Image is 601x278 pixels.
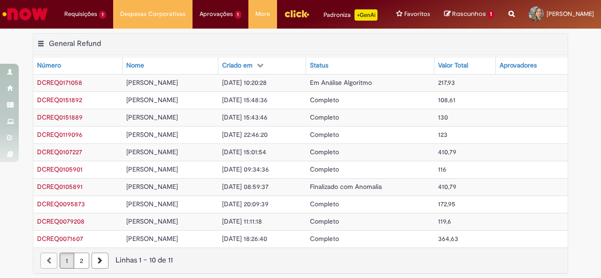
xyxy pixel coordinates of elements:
span: [PERSON_NAME] [126,96,178,104]
span: [DATE] 20:09:39 [222,200,269,208]
span: Completo [310,217,339,225]
span: DCREQ0151892 [37,96,82,104]
span: Finalizado com Anomalia [310,182,382,191]
span: [PERSON_NAME] [126,217,178,225]
div: Criado em [222,61,253,70]
span: Completo [310,165,339,173]
span: 364,63 [438,234,458,243]
span: [DATE] 22:46:20 [222,130,268,139]
span: [PERSON_NAME] [126,182,178,191]
span: 410,79 [438,148,456,156]
span: Favoritos [404,9,430,19]
span: DCREQ0095873 [37,200,85,208]
a: Abrir Registro: DCREQ0105891 [37,182,83,191]
span: DCREQ0071607 [37,234,83,243]
img: click_logo_yellow_360x200.png [284,7,309,21]
div: Padroniza [324,9,378,21]
span: Completo [310,200,339,208]
div: Status [310,61,328,70]
span: 410,79 [438,182,456,191]
div: Valor Total [438,61,468,70]
span: [DATE] 15:48:36 [222,96,268,104]
span: [PERSON_NAME] [126,234,178,243]
span: DCREQ0105891 [37,182,83,191]
button: General Refund Menu de contexto [37,39,45,51]
a: Abrir Registro: DCREQ0151889 [37,113,83,121]
div: Nome [126,61,144,70]
a: Abrir Registro: DCREQ0107227 [37,148,82,156]
span: [DATE] 10:20:28 [222,78,267,87]
a: Abrir Registro: DCREQ0171058 [37,78,82,87]
span: Completo [310,113,339,121]
span: 1 [99,11,106,19]
span: 1 [235,11,242,19]
span: DCREQ0119096 [37,130,83,139]
span: [PERSON_NAME] [126,200,178,208]
span: 1 [487,10,494,19]
span: DCREQ0079208 [37,217,85,225]
span: [PERSON_NAME] [126,165,178,173]
span: 116 [438,165,447,173]
a: Abrir Registro: DCREQ0079208 [37,217,85,225]
span: DCREQ0107227 [37,148,82,156]
span: Em Análise Algoritmo [310,78,372,87]
a: Rascunhos [444,10,494,19]
span: [PERSON_NAME] [126,78,178,87]
span: [DATE] 15:43:46 [222,113,268,121]
a: Página 1 [60,253,74,269]
span: 123 [438,130,447,139]
span: [PERSON_NAME] [126,130,178,139]
span: More [255,9,270,19]
a: Página 2 [74,253,89,269]
span: DCREQ0151889 [37,113,83,121]
nav: paginação [33,248,568,273]
span: 119,6 [438,217,451,225]
span: [DATE] 18:26:40 [222,234,267,243]
span: [PERSON_NAME] [126,148,178,156]
span: 172,95 [438,200,455,208]
p: +GenAi [354,9,378,21]
span: 130 [438,113,448,121]
span: [DATE] 09:34:36 [222,165,269,173]
span: [PERSON_NAME] [547,10,594,18]
img: ServiceNow [1,5,49,23]
span: Despesas Corporativas [120,9,185,19]
span: DCREQ0171058 [37,78,82,87]
div: Aprovadores [500,61,537,70]
div: Linhas 1 − 10 de 11 [40,255,561,266]
span: DCREQ0105901 [37,165,83,173]
a: Abrir Registro: DCREQ0105901 [37,165,83,173]
a: Abrir Registro: DCREQ0119096 [37,130,83,139]
a: Abrir Registro: DCREQ0151892 [37,96,82,104]
span: Aprovações [200,9,233,19]
span: Completo [310,234,339,243]
span: Completo [310,96,339,104]
a: Abrir Registro: DCREQ0095873 [37,200,85,208]
span: Completo [310,148,339,156]
span: 108,61 [438,96,455,104]
span: 217,93 [438,78,455,87]
span: [PERSON_NAME] [126,113,178,121]
span: Completo [310,130,339,139]
a: Próxima página [92,253,108,269]
a: Abrir Registro: DCREQ0071607 [37,234,83,243]
span: [DATE] 11:11:18 [222,217,262,225]
h2: General Refund [49,39,101,48]
span: [DATE] 08:59:37 [222,182,269,191]
span: Requisições [64,9,97,19]
span: [DATE] 15:01:54 [222,148,266,156]
span: Rascunhos [452,9,486,18]
div: Número [37,61,61,70]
